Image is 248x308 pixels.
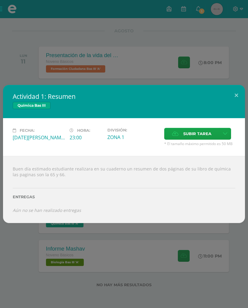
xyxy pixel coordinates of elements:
[13,207,81,213] i: Aún no se han realizado entregas
[13,134,65,141] div: [DATE][PERSON_NAME]
[164,141,235,146] span: * El tamaño máximo permitido es 50 MB
[183,128,211,139] span: Subir tarea
[13,195,235,199] label: Entregas
[20,128,34,133] span: Fecha:
[70,134,103,141] div: 23:00
[13,92,235,101] h2: Actividad 1: Resumen
[13,102,51,109] span: Química Bas III
[228,85,245,105] button: Close (Esc)
[77,128,90,133] span: Hora:
[107,134,159,141] div: ZONA 1
[3,156,245,223] div: Buen día estimado estudiante realizara en su cuaderno un resumen de dos páginas de su libro de qu...
[107,128,159,132] label: División:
